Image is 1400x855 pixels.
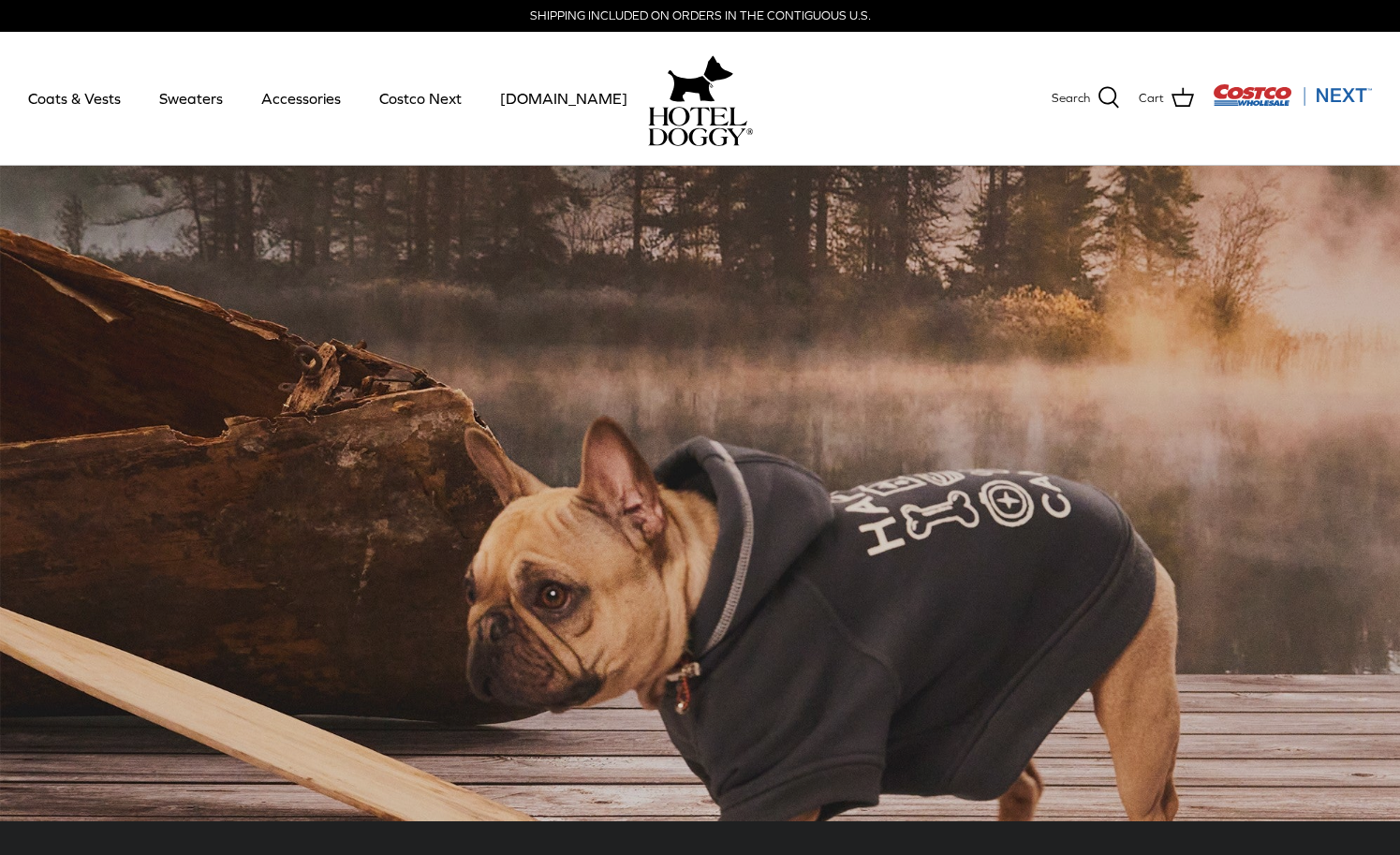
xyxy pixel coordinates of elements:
a: Search [1052,86,1120,111]
img: Costco Next [1213,83,1372,107]
a: Coats & Vests [11,66,138,130]
a: hoteldoggy.com hoteldoggycom [648,51,753,146]
a: [DOMAIN_NAME] [483,66,644,130]
a: Accessories [244,66,358,130]
img: hoteldoggycom [648,107,753,146]
span: Cart [1139,89,1164,109]
img: hoteldoggy.com [668,51,733,107]
a: Visit Costco Next [1213,96,1372,110]
span: Search [1052,89,1090,109]
a: Sweaters [142,66,240,130]
a: Cart [1139,86,1194,111]
a: Costco Next [362,66,479,130]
